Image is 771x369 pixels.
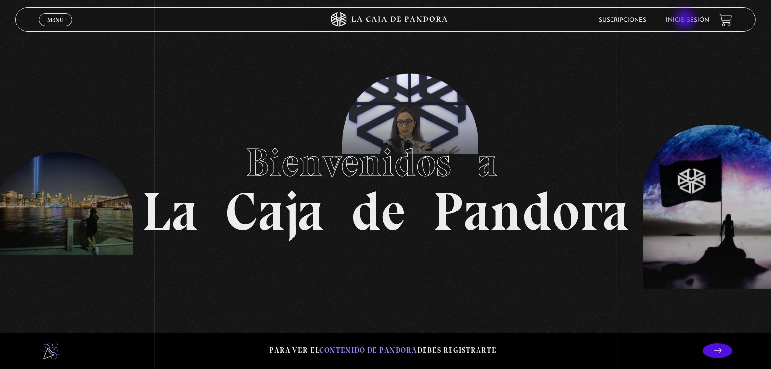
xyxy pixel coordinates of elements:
[142,131,629,238] h1: La Caja de Pandora
[269,344,497,357] p: Para ver el debes registrarte
[246,139,525,186] span: Bienvenidos a
[719,13,732,26] a: View your shopping cart
[666,17,709,23] a: Inicie sesión
[599,17,646,23] a: Suscripciones
[44,25,67,32] span: Cerrar
[319,346,417,355] span: contenido de Pandora
[47,17,63,23] span: Menu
